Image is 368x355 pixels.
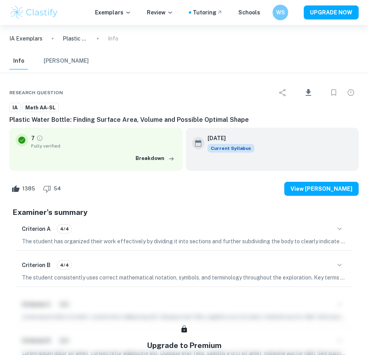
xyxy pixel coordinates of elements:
a: Tutoring [193,8,223,17]
button: Info [9,53,28,70]
img: Clastify logo [9,5,59,20]
span: Research question [9,89,63,96]
p: Info [108,34,118,43]
h6: WS [276,8,285,17]
a: Grade fully verified [36,135,43,142]
span: 54 [49,185,65,193]
div: Bookmark [326,85,342,100]
a: Math AA-SL [22,103,59,112]
div: Share [275,85,291,100]
div: This exemplar is based on the current syllabus. Feel free to refer to it for inspiration/ideas wh... [208,144,254,153]
button: UPGRADE NOW [304,5,359,19]
button: WS [273,5,288,20]
span: 4/4 [57,262,72,269]
span: Fully verified [31,142,176,149]
a: Schools [238,8,260,17]
h5: Upgrade to Premium [147,340,222,351]
a: IA [9,103,21,112]
p: Plastic Water Bottle: Finding Surface Area, Volume and Possible Optimal Shape [63,34,88,43]
h5: Examiner's summary [12,207,356,218]
span: Current Syllabus [208,144,254,153]
button: [PERSON_NAME] [44,53,89,70]
a: IA Exemplars [9,34,42,43]
span: 4/4 [57,225,72,232]
span: IA [10,104,20,112]
span: Math AA-SL [23,104,58,112]
p: Exemplars [95,8,131,17]
p: 7 [31,134,35,142]
h6: Criterion A [22,225,51,233]
p: Review [147,8,173,17]
div: Dislike [41,183,65,195]
p: The student has organized their work effectively by dividing it into sections and further subdivi... [22,237,346,246]
h6: Criterion B [22,261,51,269]
h6: Plastic Water Bottle: Finding Surface Area, Volume and Possible Optimal Shape [9,115,359,125]
button: Breakdown [134,153,176,164]
div: Like [9,183,39,195]
h6: [DATE] [208,134,248,142]
div: Download [292,83,324,103]
p: The student consistently uses correct mathematical notation, symbols, and terminology throughout ... [22,273,346,282]
span: 1385 [18,185,39,193]
div: Report issue [343,85,359,100]
button: View [PERSON_NAME] [284,182,359,196]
